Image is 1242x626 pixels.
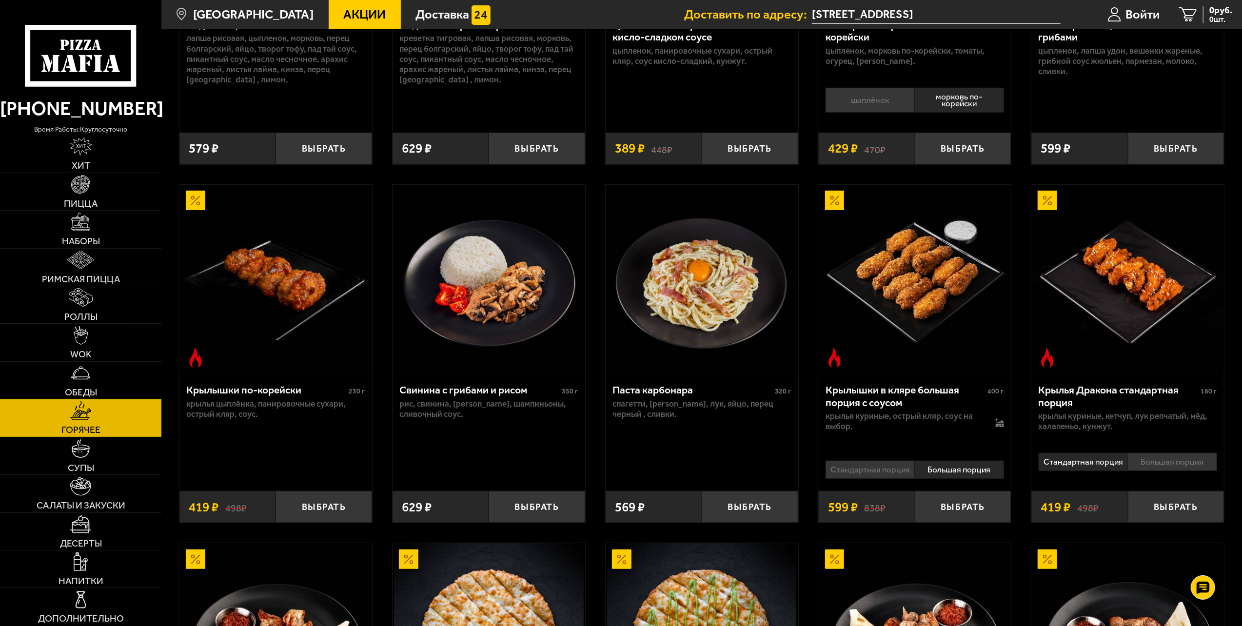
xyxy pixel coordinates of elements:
s: 498 ₽ [1077,501,1099,514]
button: Выбрать [276,133,372,164]
a: АкционныйОстрое блюдоКрылышки в кляре большая порция c соусом [818,185,1011,374]
img: Крылья Дракона стандартная порция [1033,185,1222,374]
img: Акционный [612,549,631,569]
span: Дополнительно [38,614,124,623]
img: Акционный [186,549,205,569]
img: Акционный [399,549,418,569]
p: цыпленок, морковь по-корейски, томаты, огурец, [PERSON_NAME]. [826,46,1004,66]
span: 180 г [1201,387,1217,395]
li: Большая порция [1127,453,1217,471]
a: Свинина с грибами и рисом [393,185,585,374]
span: Супы [68,463,94,472]
span: 0 руб. [1209,6,1232,15]
p: крылья куриные, кетчуп, лук репчатый, мёд, халапеньо, кунжут. [1039,411,1217,431]
s: 448 ₽ [651,142,672,155]
div: Цыплёнок по-корейски в кисло-сладком соусе [612,19,772,43]
li: Стандартная порция [826,461,914,479]
span: 419 ₽ [189,501,218,514]
span: Доставка [416,8,470,20]
input: Ваш адрес доставки [812,6,1060,24]
img: Акционный [186,191,205,210]
button: Выбрать [489,133,585,164]
button: Выбрать [915,133,1011,164]
button: Выбрать [276,491,372,523]
span: 599 ₽ [828,501,858,514]
span: 419 ₽ [1041,501,1071,514]
span: Роллы [64,312,98,321]
span: 599 ₽ [1041,142,1071,155]
img: Крылышки по-корейски [181,185,371,374]
s: 470 ₽ [864,142,886,155]
img: 15daf4d41897b9f0e9f617042186c801.svg [472,5,491,25]
img: Острое блюдо [825,348,845,368]
span: 230 г [349,387,365,395]
span: Пицца [64,199,98,208]
li: Стандартная порция [1039,453,1127,471]
span: Римская пицца [42,274,120,284]
a: АкционныйОстрое блюдоКрылышки по-корейски [179,185,372,374]
div: Крылышки в кляре большая порция c соусом [826,384,986,409]
div: 0 [818,83,1011,123]
img: Акционный [825,191,845,210]
span: Хит [72,161,90,170]
img: Острое блюдо [186,348,205,368]
span: Акции [343,8,386,20]
div: 0 [1031,449,1224,481]
span: WOK [70,350,92,359]
img: Паста карбонара [607,185,797,374]
span: 320 г [775,387,791,395]
span: 569 ₽ [615,501,645,514]
div: Крылышки по-корейски [186,384,346,396]
span: 0 шт. [1209,16,1232,23]
span: Обеды [65,388,97,397]
p: рис, свинина, [PERSON_NAME], шампиньоны, сливочный соус. [399,399,578,419]
span: Доставить по адресу: [684,8,812,20]
a: Паста карбонара [606,185,798,374]
div: Шаверма с морковью по-корейски [826,19,986,43]
img: Акционный [825,549,845,569]
span: 579 ₽ [189,142,218,155]
span: Напитки [59,576,103,586]
p: цыпленок, лапша удон, вешенки жареные, грибной соус Жюльен, пармезан, молоко, сливки. [1039,46,1217,77]
p: крылья куриные, острый кляр, соус на выбор. [826,411,982,431]
span: 429 ₽ [828,142,858,155]
span: Наборы [62,236,100,246]
span: 629 ₽ [402,142,432,155]
p: креветка тигровая, лапша рисовая, морковь, перец болгарский, яйцо, творог тофу, пад тай соус, пик... [399,33,578,85]
p: цыпленок, панировочные сухари, острый кляр, Соус кисло-сладкий, кунжут. [612,46,791,66]
span: 389 ₽ [615,142,645,155]
s: 838 ₽ [864,501,886,514]
a: АкционныйОстрое блюдоКрылья Дракона стандартная порция [1031,185,1224,374]
div: Свинина с грибами и рисом [399,384,559,396]
li: цыплёнок [826,88,914,113]
img: Акционный [1038,191,1057,210]
button: Выбрать [1128,491,1224,523]
li: морковь по-корейски [914,88,1004,113]
span: 400 г [988,387,1004,395]
li: Большая порция [914,461,1004,479]
p: спагетти, [PERSON_NAME], лук, яйцо, перец черный , сливки. [612,399,791,419]
img: Свинина с грибами и рисом [394,185,584,374]
img: Острое блюдо [1038,348,1057,368]
div: Крылья Дракона стандартная порция [1039,384,1199,409]
button: Выбрать [915,491,1011,523]
button: Выбрать [702,133,798,164]
span: Десерты [60,539,102,548]
div: Паста карбонара [612,384,772,396]
span: 629 ₽ [402,501,432,514]
s: 498 ₽ [225,501,247,514]
span: Горячее [61,425,100,434]
p: крылья цыплёнка, панировочные сухари, острый кляр, соус. [186,399,365,419]
span: [GEOGRAPHIC_DATA] [193,8,314,20]
p: лапша рисовая, цыпленок, морковь, перец болгарский, яйцо, творог тофу, пад тай соус, пикантный со... [186,33,365,85]
img: Акционный [1038,549,1057,569]
button: Выбрать [489,491,585,523]
button: Выбрать [702,491,798,523]
span: 350 г [562,387,578,395]
span: Салаты и закуски [37,501,125,510]
img: Крылышки в кляре большая порция c соусом [820,185,1009,374]
span: Войти [1125,8,1160,20]
div: Wok сырный с цыплёнком и грибами [1039,19,1199,43]
button: Выбрать [1128,133,1224,164]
